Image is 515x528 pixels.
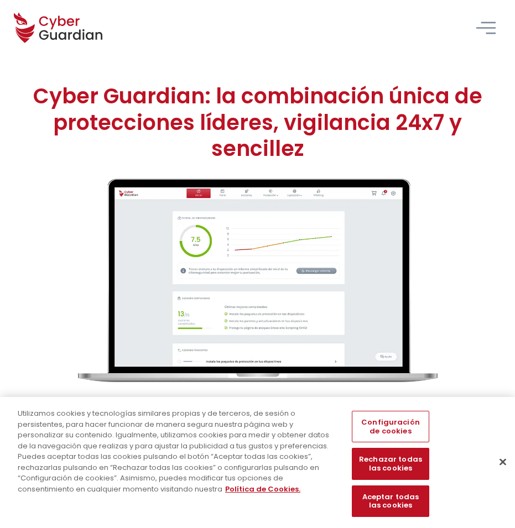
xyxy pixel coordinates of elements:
button: Configuración de cookies, Abre el cuadro de diálogo del centro de preferencias. [352,411,429,442]
img: cyberguardian-home [78,179,438,383]
div: Utilizamos cookies y tecnologías similares propias y de terceros, de sesión o persistentes, para ... [18,408,336,494]
button: Cerrar [491,449,515,474]
h1: Cyber Guardian: la combinación única de protecciones líderes, vigilancia 24x7 y sencillez [22,83,493,162]
button: Rechazar todas las cookies [352,448,429,480]
a: Más información sobre su privacidad, se abre en una nueva pestaña [225,484,300,494]
button: Aceptar todas las cookies [352,485,429,517]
